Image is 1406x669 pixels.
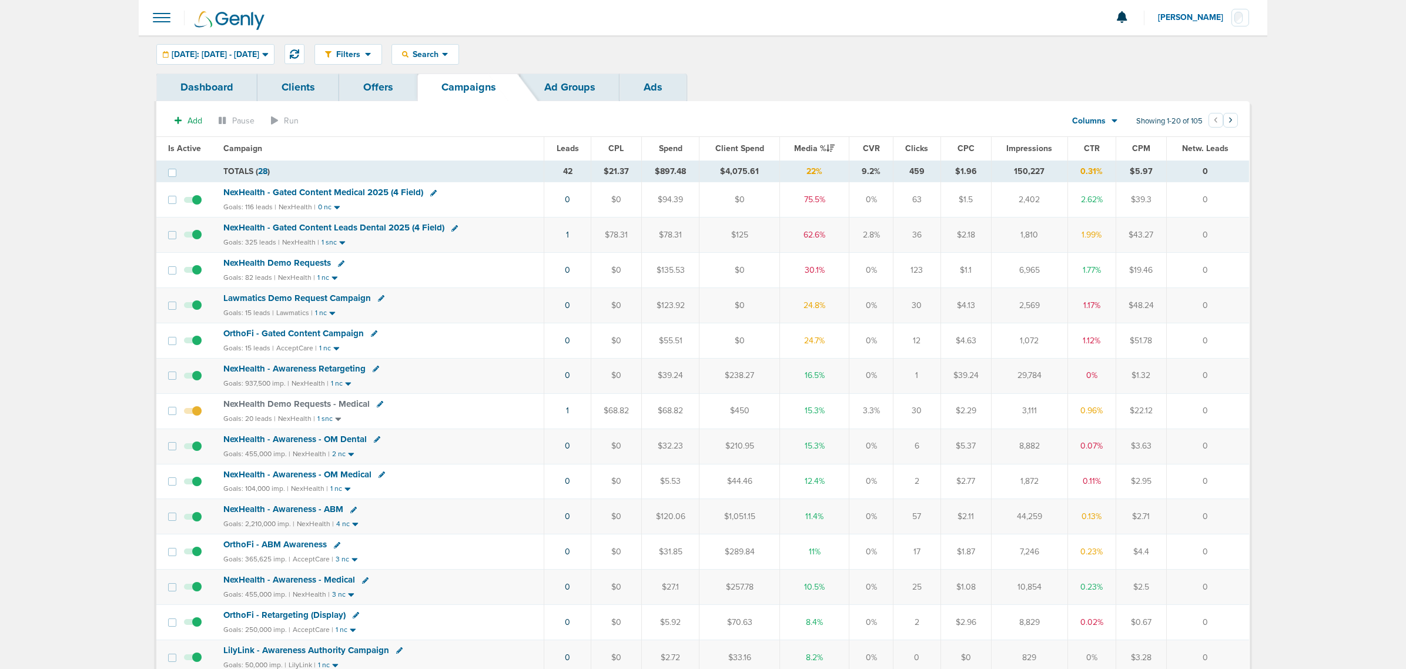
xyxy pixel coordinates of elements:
[641,499,699,534] td: $120.06
[223,520,294,528] small: Goals: 2,210,000 imp. |
[940,182,991,218] td: $1.5
[1116,499,1166,534] td: $2.71
[608,143,624,153] span: CPL
[591,160,642,182] td: $21.37
[331,379,343,388] small: 1 nc
[1158,14,1231,22] span: [PERSON_NAME]
[940,160,991,182] td: $1.96
[849,393,893,429] td: 3.3%
[699,499,779,534] td: $1,051.15
[1067,253,1116,288] td: 1.77%
[893,464,940,499] td: 2
[1223,113,1238,128] button: Go to next page
[779,288,849,323] td: 24.8%
[849,182,893,218] td: 0%
[893,393,940,429] td: 30
[940,253,991,288] td: $1.1
[1166,358,1249,393] td: 0
[223,555,290,564] small: Goals: 365,625 imp. |
[315,309,327,317] small: 1 nc
[223,222,444,233] span: NexHealth - Gated Content Leads Dental 2025 (4 Field)
[779,160,849,182] td: 22%
[849,160,893,182] td: 9.2%
[641,218,699,253] td: $78.31
[849,605,893,640] td: 0%
[699,253,779,288] td: $0
[1182,143,1228,153] span: Netw. Leads
[1067,429,1116,464] td: 0.07%
[699,160,779,182] td: $4,075.61
[591,534,642,570] td: $0
[330,484,342,493] small: 1 nc
[641,570,699,605] td: $27.1
[779,534,849,570] td: 11%
[289,661,316,669] small: LilyLink |
[1067,182,1116,218] td: 2.62%
[991,182,1067,218] td: 2,402
[566,230,569,240] a: 1
[1116,358,1166,393] td: $1.32
[1067,499,1116,534] td: 0.13%
[293,555,333,563] small: AcceptCare |
[849,464,893,499] td: 0%
[940,605,991,640] td: $2.96
[1116,429,1166,464] td: $3.63
[1116,570,1166,605] td: $2.5
[591,358,642,393] td: $0
[699,464,779,499] td: $44.46
[659,143,682,153] span: Spend
[223,414,276,423] small: Goals: 20 leads |
[641,358,699,393] td: $39.24
[409,49,442,59] span: Search
[893,499,940,534] td: 57
[1166,605,1249,640] td: 0
[223,574,355,585] span: NexHealth - Awareness - Medical
[991,323,1067,358] td: 1,072
[223,379,289,388] small: Goals: 937,500 imp. |
[940,570,991,605] td: $1.08
[779,358,849,393] td: 16.5%
[278,273,315,282] small: NexHealth |
[223,469,371,480] span: NexHealth - Awareness - OM Medical
[641,605,699,640] td: $5.92
[565,582,570,592] a: 0
[991,570,1067,605] td: 10,854
[1116,534,1166,570] td: $4.4
[779,464,849,499] td: 12.4%
[641,182,699,218] td: $94.39
[1067,605,1116,640] td: 0.02%
[893,605,940,640] td: 2
[1116,253,1166,288] td: $19.46
[893,323,940,358] td: 12
[991,218,1067,253] td: 1,810
[1166,393,1249,429] td: 0
[223,645,389,655] span: LilyLink - Awareness Authority Campaign
[223,143,262,153] span: Campaign
[779,605,849,640] td: 8.4%
[1067,358,1116,393] td: 0%
[332,450,346,459] small: 2 nc
[591,323,642,358] td: $0
[779,570,849,605] td: 10.5%
[991,605,1067,640] td: 8,829
[223,450,290,459] small: Goals: 455,000 imp. |
[893,218,940,253] td: 36
[278,414,315,423] small: NexHealth |
[1116,393,1166,429] td: $22.12
[1166,323,1249,358] td: 0
[1067,160,1116,182] td: 0.31%
[223,539,327,550] span: OrthoFi - ABM Awareness
[1067,534,1116,570] td: 0.23%
[591,393,642,429] td: $68.82
[332,49,365,59] span: Filters
[223,363,366,374] span: NexHealth - Awareness Retargeting
[223,399,370,409] span: NexHealth Demo Requests - Medical
[293,625,333,634] small: AcceptCare |
[591,464,642,499] td: $0
[257,73,339,101] a: Clients
[1136,116,1203,126] span: Showing 1-20 of 105
[1067,464,1116,499] td: 0.11%
[195,11,265,30] img: Genly
[1072,115,1106,127] span: Columns
[699,323,779,358] td: $0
